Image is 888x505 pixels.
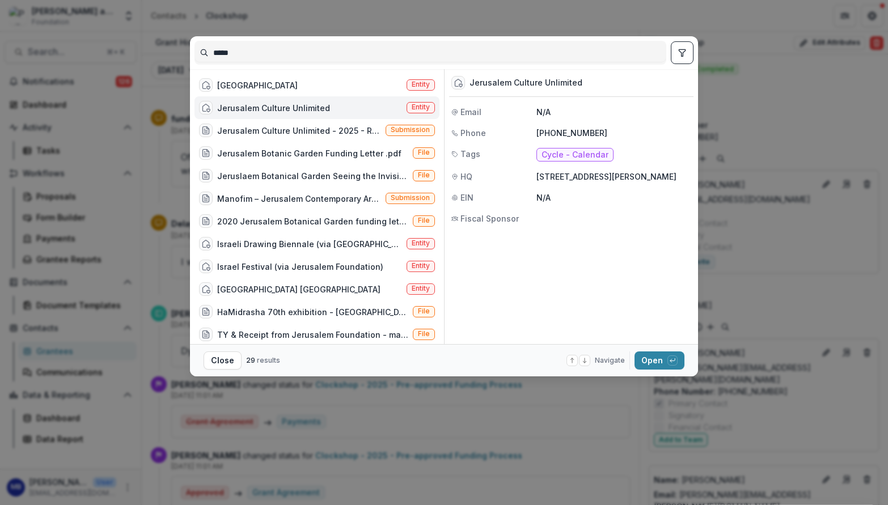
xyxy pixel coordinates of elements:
[217,283,380,295] div: [GEOGRAPHIC_DATA] [GEOGRAPHIC_DATA]
[536,127,691,139] p: [PHONE_NUMBER]
[217,79,298,91] div: [GEOGRAPHIC_DATA]
[217,306,408,318] div: HaMidrasha 70th exhibition - [GEOGRAPHIC_DATA] post.pdf
[460,127,486,139] span: Phone
[217,102,330,114] div: Jerusalem Culture Unlimited
[418,307,430,315] span: File
[460,213,519,224] span: Fiscal Sponsor
[418,217,430,224] span: File
[217,147,401,159] div: Jerusalem Botanic Garden Funding Letter .pdf
[217,193,381,205] div: Manofim – Jerusalem Contemporary Art Festival
[542,150,608,160] span: Cycle - Calendar
[595,355,625,366] span: Navigate
[412,80,430,88] span: Entity
[217,170,408,182] div: Jeruslaem Botanical Garden Seeing the Invisible [DATE]-[DATE].pdf
[391,194,430,202] span: Submission
[460,106,481,118] span: Email
[460,171,472,183] span: HQ
[418,171,430,179] span: File
[217,125,381,137] div: Jerusalem Culture Unlimited - 2025 - Returning Grantee Application
[635,351,684,370] button: Open
[460,148,480,160] span: Tags
[412,103,430,111] span: Entity
[671,41,694,64] button: toggle filters
[217,238,402,250] div: Israeli Drawing Biennale (via [GEOGRAPHIC_DATA] Fndtn.)
[217,329,408,341] div: TY & Receipt from Jerusalem Foundation - manofilm TY and receipt from Jerusalem Foundation.pdf
[536,106,691,118] p: N/A
[412,262,430,270] span: Entity
[217,215,408,227] div: 2020 Jerusalem Botanical Garden funding letter _ check and PEF TY _ receipt.pdf
[536,192,691,203] p: N/A
[217,261,383,273] div: Israel Festival (via Jerusalem Foundation)
[204,351,242,370] button: Close
[391,126,430,134] span: Submission
[418,330,430,338] span: File
[246,356,255,364] span: 29
[257,356,280,364] span: results
[412,285,430,292] span: Entity
[536,171,691,183] p: [STREET_ADDRESS][PERSON_NAME]
[412,239,430,247] span: Entity
[470,78,582,88] div: Jerusalem Culture Unlimited
[418,148,430,156] span: File
[460,192,473,203] span: EIN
